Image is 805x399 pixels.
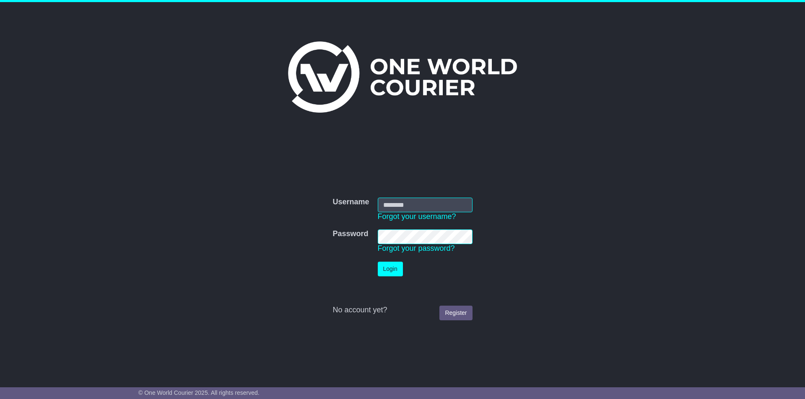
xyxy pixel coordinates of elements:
label: Username [332,198,369,207]
a: Forgot your username? [378,212,456,221]
label: Password [332,229,368,239]
a: Forgot your password? [378,244,455,252]
div: No account yet? [332,306,472,315]
a: Register [439,306,472,320]
img: One World [288,41,517,113]
span: © One World Courier 2025. All rights reserved. [138,389,260,396]
button: Login [378,262,403,276]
